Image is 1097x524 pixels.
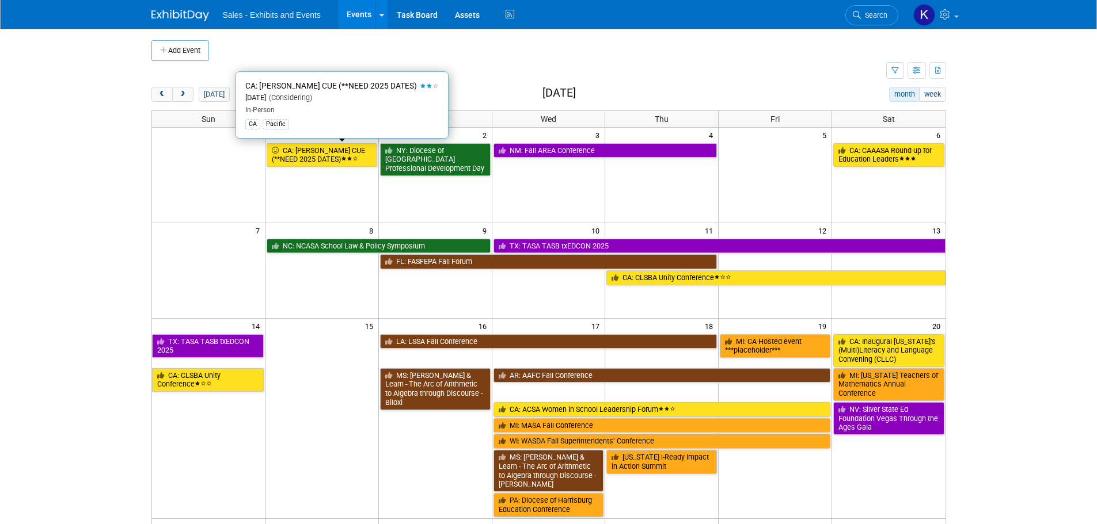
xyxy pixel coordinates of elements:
[821,128,832,142] span: 5
[245,93,439,103] div: [DATE]
[919,87,946,102] button: week
[817,319,832,333] span: 19
[199,87,229,102] button: [DATE]
[202,114,215,124] span: Sun
[594,128,605,142] span: 3
[833,368,944,401] a: MI: [US_STATE] Teachers of Mathematics Annual Conference
[152,368,264,392] a: CA: CLSBA Unity Conference
[606,270,945,285] a: CA: CLSBA Unity Conference
[704,319,718,333] span: 18
[223,10,321,20] span: Sales - Exhibits and Events
[380,334,718,349] a: LA: LSSA Fall Conference
[931,223,946,238] span: 13
[833,143,944,167] a: CA: CAAASA Round-up for Education Leaders
[913,4,935,26] img: Kara Haven
[380,143,491,176] a: NY: Diocese of [GEOGRAPHIC_DATA] Professional Development Day
[267,239,491,254] a: NC: NCASA School Law & Policy Symposium
[494,450,604,492] a: MS: [PERSON_NAME] & Learn - The Arc of Arithmetic to Algebra through Discourse - [PERSON_NAME]
[364,319,378,333] span: 15
[152,334,264,358] a: TX: TASA TASB txEDCON 2025
[266,93,312,102] span: (Considering)
[151,87,173,102] button: prev
[494,402,831,417] a: CA: ACSA Women in School Leadership Forum
[245,81,417,90] span: CA: [PERSON_NAME] CUE (**NEED 2025 DATES)
[655,114,669,124] span: Thu
[172,87,193,102] button: next
[494,368,831,383] a: AR: AAFC Fall Conference
[151,10,209,21] img: ExhibitDay
[267,143,377,167] a: CA: [PERSON_NAME] CUE (**NEED 2025 DATES)
[817,223,832,238] span: 12
[250,319,265,333] span: 14
[368,223,378,238] span: 8
[883,114,895,124] span: Sat
[494,434,831,449] a: WI: WASDA Fall Superintendents’ Conference
[542,87,576,100] h2: [DATE]
[481,128,492,142] span: 2
[935,128,946,142] span: 6
[245,106,275,114] span: In-Person
[481,223,492,238] span: 9
[380,368,491,410] a: MS: [PERSON_NAME] & Learn - The Arc of Arithmetic to Algebra through Discourse - Biloxi
[833,402,944,435] a: NV: Silver State Ed Foundation Vegas Through the Ages Gala
[541,114,556,124] span: Wed
[845,5,898,25] a: Search
[151,40,209,61] button: Add Event
[477,319,492,333] span: 16
[380,254,718,269] a: FL: FASFEPA Fall Forum
[833,334,944,367] a: CA: Inaugural [US_STATE]’s (Multi)Literacy and Language Convening (CLLC)
[245,119,260,129] div: CA
[494,239,946,254] a: TX: TASA TASB txEDCON 2025
[708,128,718,142] span: 4
[255,223,265,238] span: 7
[494,418,831,433] a: MI: MASA Fall Conference
[720,334,830,358] a: MI: CA-Hosted event ***placeholder***
[704,223,718,238] span: 11
[494,493,604,517] a: PA: Diocese of Harrisburg Education Conference
[931,319,946,333] span: 20
[770,114,780,124] span: Fri
[606,450,717,473] a: [US_STATE] i-Ready Impact in Action Summit
[889,87,920,102] button: month
[263,119,289,129] div: Pacific
[494,143,718,158] a: NM: Fall AREA Conference
[590,223,605,238] span: 10
[590,319,605,333] span: 17
[861,11,887,20] span: Search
